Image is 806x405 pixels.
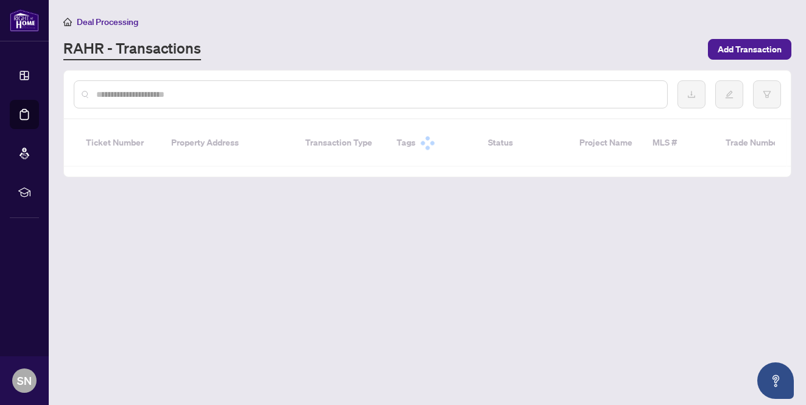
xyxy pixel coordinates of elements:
[77,16,138,27] span: Deal Processing
[63,38,201,60] a: RAHR - Transactions
[757,362,794,399] button: Open asap
[753,80,781,108] button: filter
[708,39,791,60] button: Add Transaction
[677,80,705,108] button: download
[17,372,32,389] span: SN
[715,80,743,108] button: edit
[10,9,39,32] img: logo
[63,18,72,26] span: home
[718,40,782,59] span: Add Transaction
